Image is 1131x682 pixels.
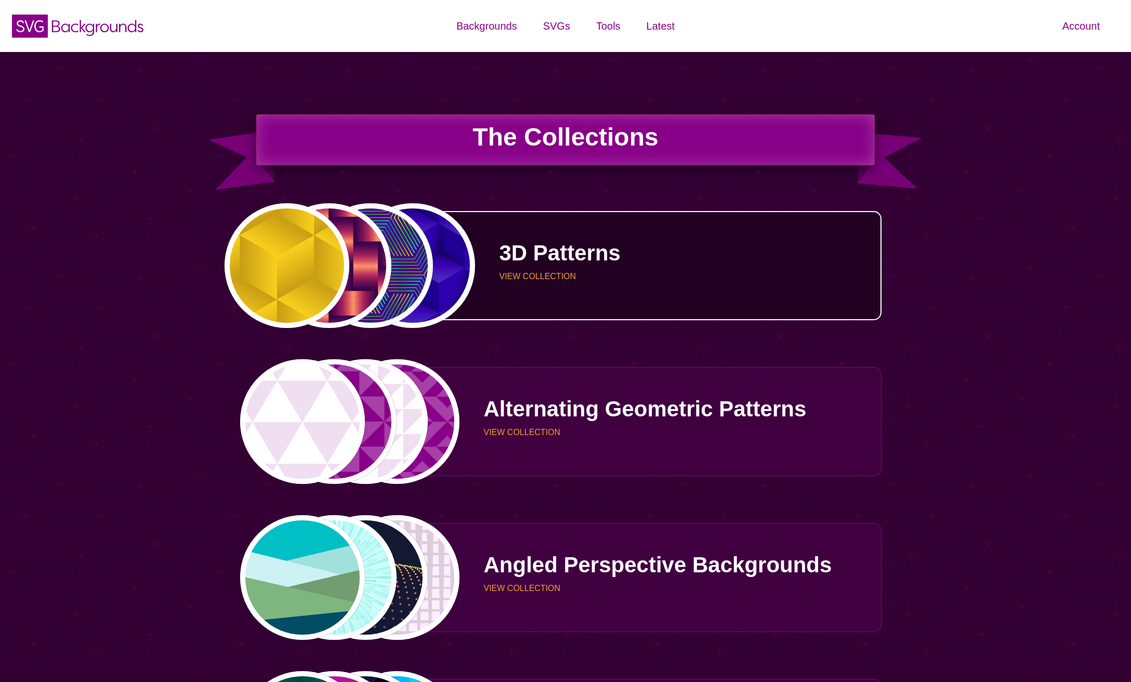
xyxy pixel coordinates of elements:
[242,367,882,476] a: light purple and white alternating triangle patterntriangles in pinwheel patternpurple and white ...
[484,584,858,593] p: VIEW COLLECTION
[499,272,874,281] p: VIEW COLLECTION
[242,211,882,320] a: fancy golden cube patternred shiny ribbon woven into a patternhexagram line 3d patternblue-stacke...
[583,10,634,42] a: Tools
[484,554,858,576] p: Angled Perspective Backgrounds
[634,10,688,42] a: Latest
[484,398,858,420] p: Alternating Geometric Patterns
[256,114,875,165] h1: The Collections
[484,428,858,437] p: VIEW COLLECTION
[1049,10,1113,42] a: Account
[499,242,874,264] p: 3D Patterns
[242,523,882,632] a: abstract landscape with sky mountains and waterWhite and sky blue lines flying out of centerelect...
[530,10,583,42] a: SVGs
[443,10,530,42] a: Backgrounds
